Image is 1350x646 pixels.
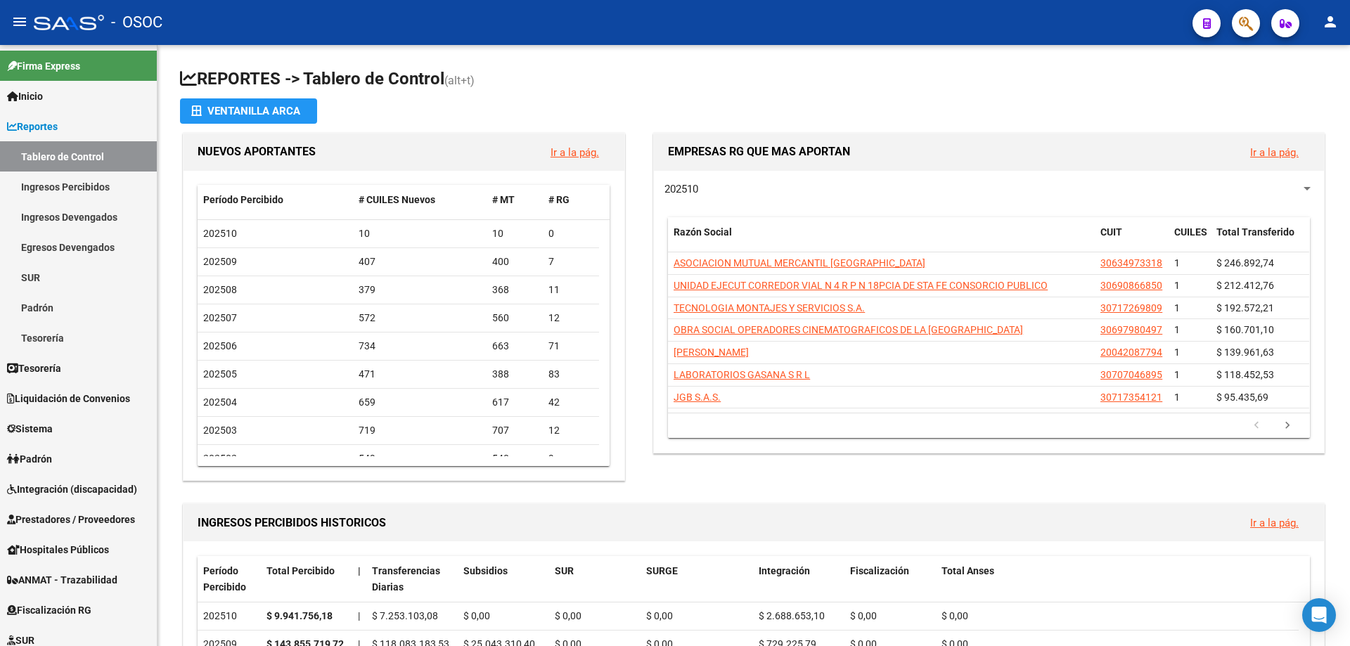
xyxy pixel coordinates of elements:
span: Sistema [7,421,53,437]
datatable-header-cell: | [352,556,366,602]
datatable-header-cell: Integración [753,556,844,602]
div: Ventanilla ARCA [191,98,306,124]
span: $ 192.572,21 [1216,302,1274,314]
span: 202508 [203,284,237,295]
span: Prestadores / Proveedores [7,512,135,527]
span: OBRA SOCIAL OPERADORES CINEMATOGRAFICOS DE LA [GEOGRAPHIC_DATA] [674,324,1023,335]
span: # CUILES Nuevos [359,194,435,205]
span: $ 246.892,74 [1216,257,1274,269]
span: 202505 [203,368,237,380]
button: Ir a la pág. [1239,510,1310,536]
datatable-header-cell: SURGE [641,556,753,602]
datatable-header-cell: Razón Social [668,217,1095,264]
datatable-header-cell: CUILES [1169,217,1211,264]
span: Subsidios [463,565,508,576]
div: 719 [359,422,482,439]
div: 388 [492,366,537,382]
div: 0 [548,226,593,242]
datatable-header-cell: # MT [487,185,543,215]
span: $ 2.688.653,10 [759,610,825,621]
div: 202510 [203,608,255,624]
span: 30634973318 [1100,257,1162,269]
span: | [358,565,361,576]
datatable-header-cell: # RG [543,185,599,215]
span: 1 [1174,369,1180,380]
span: $ 139.961,63 [1216,347,1274,358]
span: [PERSON_NAME] [674,347,749,358]
span: 1 [1174,347,1180,358]
a: go to previous page [1243,418,1270,434]
span: Tesorería [7,361,61,376]
span: Integración (discapacidad) [7,482,137,497]
span: (alt+t) [444,74,475,87]
datatable-header-cell: SUR [549,556,641,602]
span: 30707046895 [1100,369,1162,380]
a: Ir a la pág. [1250,517,1299,529]
div: 7 [548,254,593,270]
span: 202502 [203,453,237,464]
mat-icon: menu [11,13,28,30]
span: $ 160.701,10 [1216,324,1274,335]
button: Ir a la pág. [539,139,610,165]
span: Padrón [7,451,52,467]
span: Período Percibido [203,194,283,205]
div: 471 [359,366,482,382]
a: Ir a la pág. [1250,146,1299,159]
mat-icon: person [1322,13,1339,30]
span: LABORATORIOS GASANA S R L [674,369,810,380]
span: $ 0,00 [463,610,490,621]
h1: REPORTES -> Tablero de Control [180,67,1327,92]
datatable-header-cell: Total Percibido [261,556,352,602]
span: $ 0,00 [850,610,877,621]
div: 368 [492,282,537,298]
span: # MT [492,194,515,205]
span: # RG [548,194,570,205]
div: 10 [359,226,482,242]
span: Fiscalización RG [7,602,91,618]
div: 400 [492,254,537,270]
span: 30697980497 [1100,324,1162,335]
a: Ir a la pág. [551,146,599,159]
span: 1 [1174,324,1180,335]
div: 9 [548,451,593,467]
div: 617 [492,394,537,411]
span: Período Percibido [203,565,246,593]
span: $ 212.412,76 [1216,280,1274,291]
span: 1 [1174,302,1180,314]
span: 202507 [203,312,237,323]
a: go to next page [1274,418,1301,434]
span: Fiscalización [850,565,909,576]
div: 42 [548,394,593,411]
span: Integración [759,565,810,576]
span: 30690866850 [1100,280,1162,291]
div: 663 [492,338,537,354]
span: 202503 [203,425,237,436]
span: 30717269809 [1100,302,1162,314]
span: JGB S.A.S. [674,392,721,403]
datatable-header-cell: Subsidios [458,556,549,602]
span: Total Transferido [1216,226,1294,238]
span: Firma Express [7,58,80,74]
span: 1 [1174,280,1180,291]
span: Razón Social [674,226,732,238]
datatable-header-cell: Transferencias Diarias [366,556,458,602]
div: 560 [492,310,537,326]
div: 379 [359,282,482,298]
datatable-header-cell: # CUILES Nuevos [353,185,487,215]
span: INGRESOS PERCIBIDOS HISTORICOS [198,516,386,529]
datatable-header-cell: Período Percibido [198,556,261,602]
div: 659 [359,394,482,411]
span: SUR [555,565,574,576]
button: Ventanilla ARCA [180,98,317,124]
div: 12 [548,422,593,439]
span: TECNOLOGIA MONTAJES Y SERVICIOS S.A. [674,302,865,314]
div: 734 [359,338,482,354]
span: Hospitales Públicos [7,542,109,557]
div: 71 [548,338,593,354]
span: Reportes [7,119,58,134]
span: SURGE [646,565,678,576]
div: 10 [492,226,537,242]
div: 407 [359,254,482,270]
span: $ 0,00 [646,610,673,621]
span: | [358,610,360,621]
